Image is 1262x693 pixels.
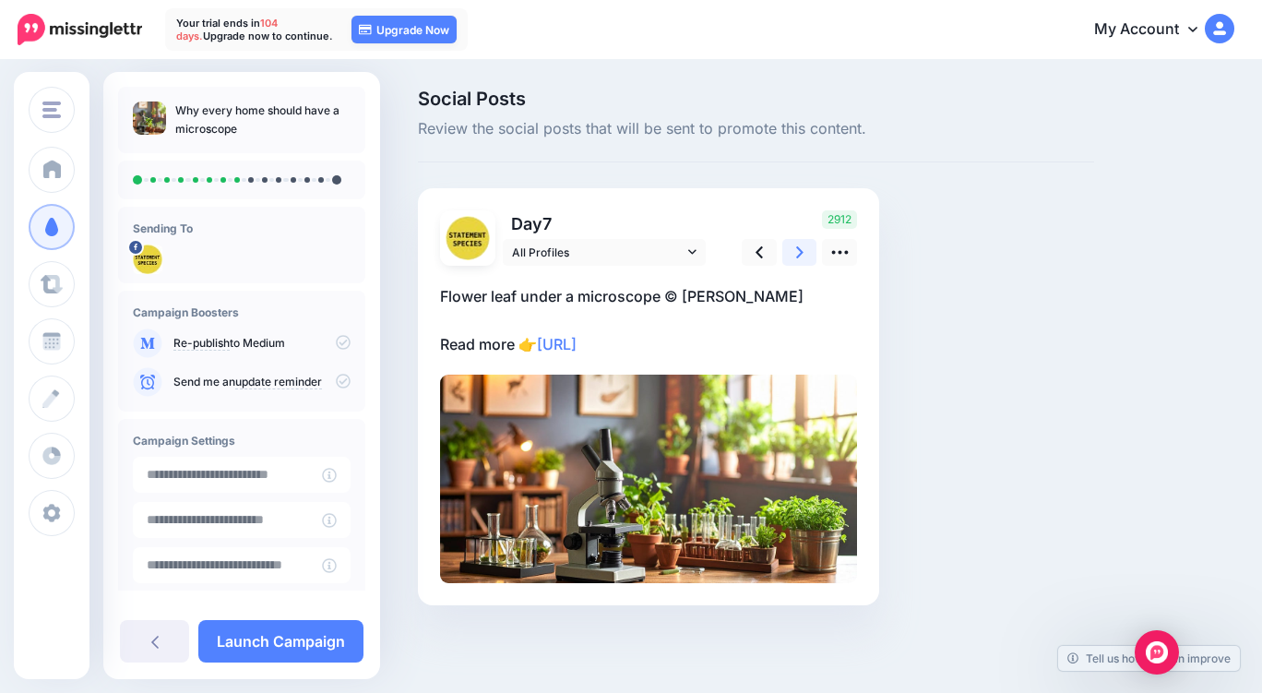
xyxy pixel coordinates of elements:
[173,374,351,390] p: Send me an
[418,90,1094,108] span: Social Posts
[822,210,857,229] span: 2912
[440,375,857,583] img: 4751f2671e72d87ad0899c771d643a0b.jpg
[133,221,351,235] h4: Sending To
[173,335,351,352] p: to Medium
[440,284,857,356] p: Flower leaf under a microscope © [PERSON_NAME] Read more 👉
[1076,7,1234,53] a: My Account
[176,17,278,42] span: 104 days.
[235,375,322,389] a: update reminder
[42,102,61,118] img: menu.png
[176,17,333,42] p: Your trial ends in Upgrade now to continue.
[1058,646,1240,671] a: Tell us how we can improve
[418,117,1094,141] span: Review the social posts that will be sent to promote this content.
[175,102,351,138] p: Why every home should have a microscope
[503,239,706,266] a: All Profiles
[18,14,142,45] img: Missinglettr
[133,434,351,448] h4: Campaign Settings
[133,102,166,135] img: 4751f2671e72d87ad0899c771d643a0b_thumb.jpg
[351,16,457,43] a: Upgrade Now
[537,335,577,353] a: [URL]
[512,243,684,262] span: All Profiles
[1135,630,1179,675] div: Open Intercom Messenger
[133,305,351,319] h4: Campaign Boosters
[173,336,230,351] a: Re-publish
[446,216,490,260] img: 500569339_122116419602834940_8265833704151375161_n-bsa154658.jpg
[542,214,552,233] span: 7
[133,245,162,274] img: 500569339_122116419602834940_8265833704151375161_n-bsa154658.jpg
[503,210,708,237] p: Day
